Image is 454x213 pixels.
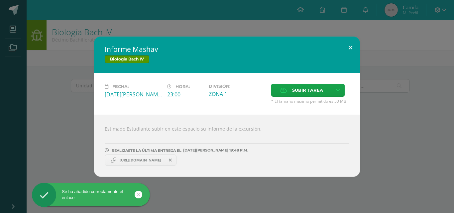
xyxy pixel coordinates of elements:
div: ZONA 1 [209,90,266,98]
span: * El tamaño máximo permitido es 50 MB [271,98,349,104]
button: Close (Esc) [341,37,360,59]
span: [URL][DOMAIN_NAME] [116,158,165,163]
span: Fecha: [112,84,129,89]
div: Estimado Estudiante subir en este espacio su informe de la excursión. [94,115,360,177]
div: Se ha añadido correctamente el enlace [32,189,150,201]
div: 23:00 [167,91,203,98]
span: REALIZASTE LA ÚLTIMA ENTREGA EL [112,148,181,153]
h2: Informe Mashav [105,45,349,54]
label: División: [209,84,266,89]
span: Hora: [175,84,190,89]
span: Biología Bach IV [105,55,149,63]
a: https://docs.google.com/document/d/1AMoJdnbg7r4AmoYP_dfl7_PKLYkLFIhHqRjrFc5LhjM/edit?usp=sharing [105,155,176,166]
div: [DATE][PERSON_NAME] [105,91,162,98]
span: Subir tarea [292,84,323,96]
span: Remover entrega [165,157,176,164]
